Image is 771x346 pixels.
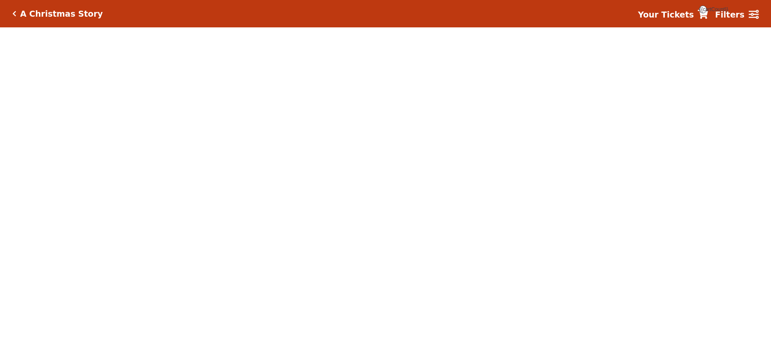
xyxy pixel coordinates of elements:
[638,10,694,19] strong: Your Tickets
[20,9,103,19] h5: A Christmas Story
[715,10,744,19] strong: Filters
[12,11,16,17] a: Click here to go back to filters
[699,6,707,13] span: {{cartCount}}
[715,9,759,21] a: Filters
[638,9,708,21] a: Your Tickets {{cartCount}}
